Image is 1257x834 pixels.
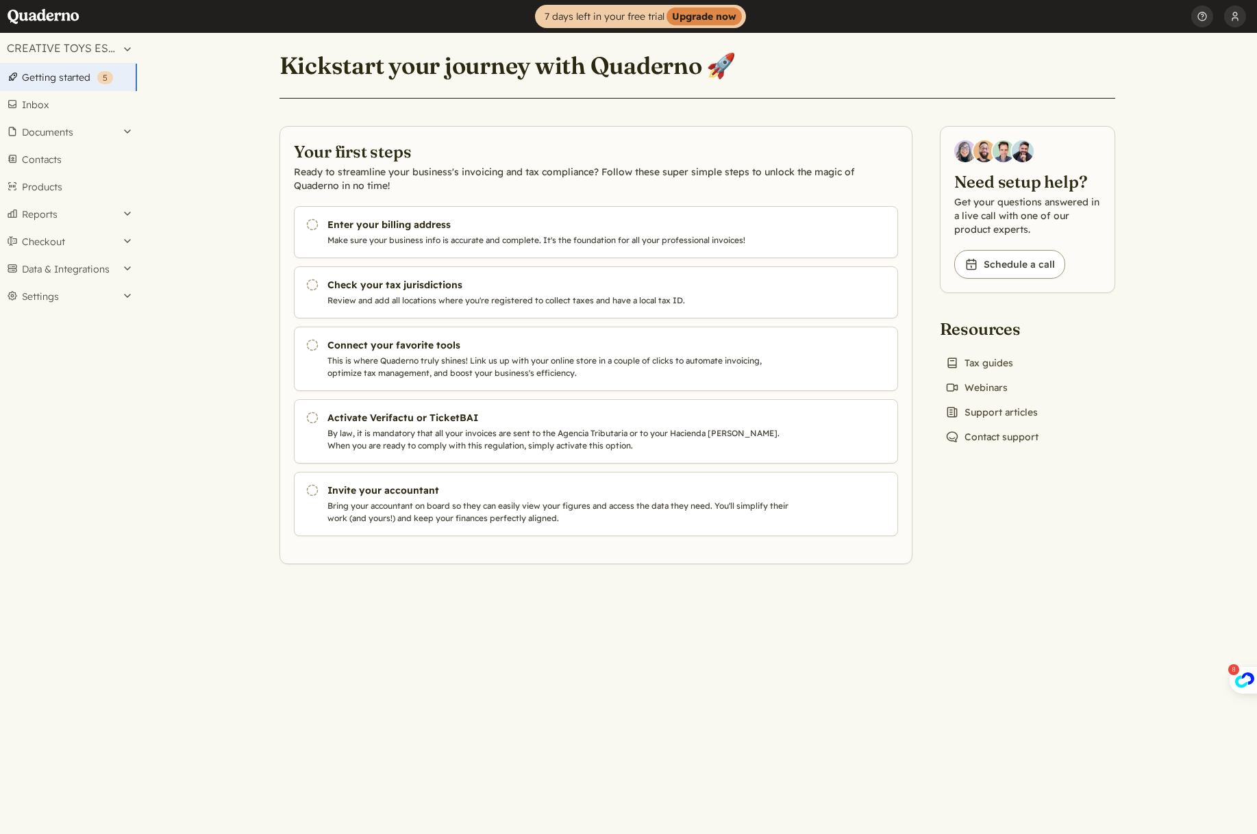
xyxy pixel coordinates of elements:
[327,355,795,379] p: This is where Quaderno truly shines! Link us up with your online store in a couple of clicks to a...
[294,266,898,318] a: Check your tax jurisdictions Review and add all locations where you're registered to collect taxe...
[954,250,1065,279] a: Schedule a call
[940,378,1013,397] a: Webinars
[294,472,898,536] a: Invite your accountant Bring your accountant on board so they can easily view your figures and ac...
[940,403,1043,422] a: Support articles
[279,51,736,81] h1: Kickstart your journey with Quaderno 🚀
[940,318,1044,340] h2: Resources
[327,483,795,497] h3: Invite your accountant
[327,218,795,231] h3: Enter your billing address
[294,206,898,258] a: Enter your billing address Make sure your business info is accurate and complete. It's the founda...
[294,327,898,391] a: Connect your favorite tools This is where Quaderno truly shines! Link us up with your online stor...
[327,427,795,452] p: By law, it is mandatory that all your invoices are sent to the Agencia Tributaria or to your Haci...
[103,73,108,83] span: 5
[294,165,898,192] p: Ready to streamline your business's invoicing and tax compliance? Follow these super simple steps...
[940,427,1044,446] a: Contact support
[327,294,795,307] p: Review and add all locations where you're registered to collect taxes and have a local tax ID.
[954,140,976,162] img: Diana Carrasco, Account Executive at Quaderno
[973,140,995,162] img: Jairo Fumero, Account Executive at Quaderno
[954,170,1101,192] h2: Need setup help?
[327,338,795,352] h3: Connect your favorite tools
[327,411,795,425] h3: Activate Verifactu or TicketBAI
[294,140,898,162] h2: Your first steps
[327,234,795,247] p: Make sure your business info is accurate and complete. It's the foundation for all your professio...
[327,500,795,525] p: Bring your accountant on board so they can easily view your figures and access the data they need...
[535,5,746,28] a: 7 days left in your free trialUpgrade now
[954,195,1101,236] p: Get your questions answered in a live call with one of our product experts.
[993,140,1015,162] img: Ivo Oltmans, Business Developer at Quaderno
[940,353,1019,372] a: Tax guides
[327,278,795,292] h3: Check your tax jurisdictions
[667,8,742,25] strong: Upgrade now
[1012,140,1034,162] img: Javier Rubio, DevRel at Quaderno
[294,399,898,464] a: Activate Verifactu or TicketBAI By law, it is mandatory that all your invoices are sent to the Ag...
